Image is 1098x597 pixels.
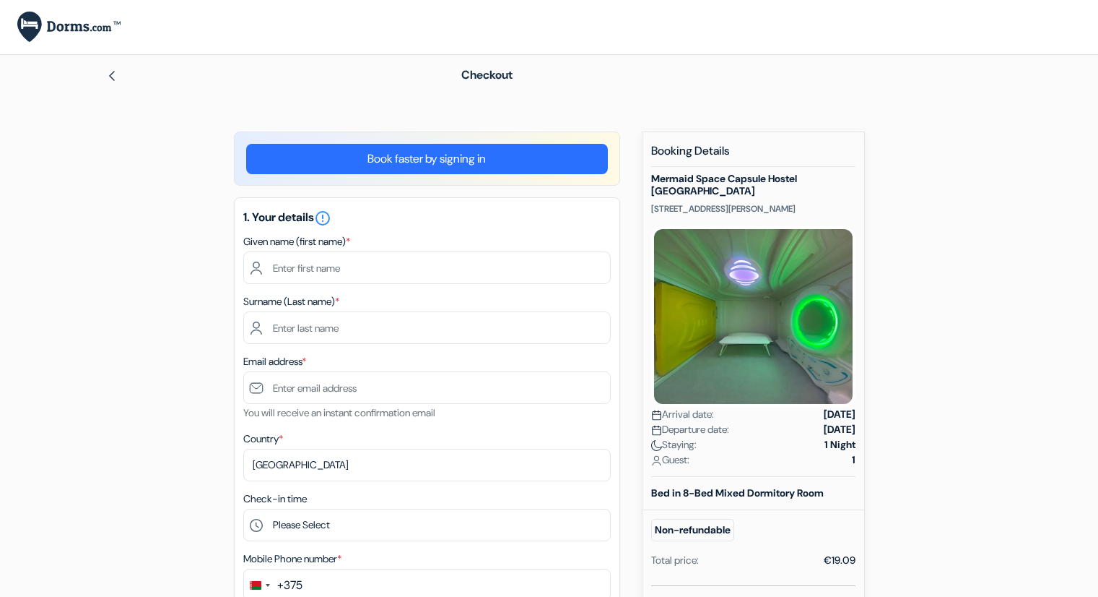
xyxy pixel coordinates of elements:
[651,203,855,215] p: [STREET_ADDRESS][PERSON_NAME]
[246,144,608,174] a: Book faster by signing in
[17,12,121,43] img: Dorms.com
[461,67,513,82] span: Checkout
[243,406,435,419] small: You will receive an instant confirmation email
[277,577,302,594] div: +375
[243,551,341,567] label: Mobile Phone number
[651,455,662,466] img: user_icon.svg
[243,312,611,344] input: Enter last name
[824,437,855,452] strong: 1 Night
[852,452,855,468] strong: 1
[651,425,662,436] img: calendar.svg
[651,440,662,451] img: moon.svg
[314,210,331,225] a: error_outline
[651,553,699,568] div: Total price:
[243,234,350,249] label: Given name (first name)
[651,437,697,452] span: Staying:
[651,173,855,197] h5: Mermaid Space Capsule Hostel [GEOGRAPHIC_DATA]
[651,422,729,437] span: Departure date:
[243,371,611,404] input: Enter email address
[824,553,855,568] div: €19.09
[243,210,611,227] h5: 1. Your details
[651,410,662,421] img: calendar.svg
[651,486,824,499] b: Bed in 8-Bed Mixed Dormitory Room
[651,407,714,422] span: Arrival date:
[243,431,283,447] label: Country
[314,210,331,227] i: error_outline
[651,144,855,167] h5: Booking Details
[651,519,734,541] small: Non-refundable
[106,70,118,82] img: left_arrow.svg
[243,252,611,284] input: Enter first name
[243,294,339,309] label: Surname (Last name)
[824,407,855,422] strong: [DATE]
[824,422,855,437] strong: [DATE]
[243,491,307,507] label: Check-in time
[651,452,689,468] span: Guest:
[243,354,306,369] label: Email address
